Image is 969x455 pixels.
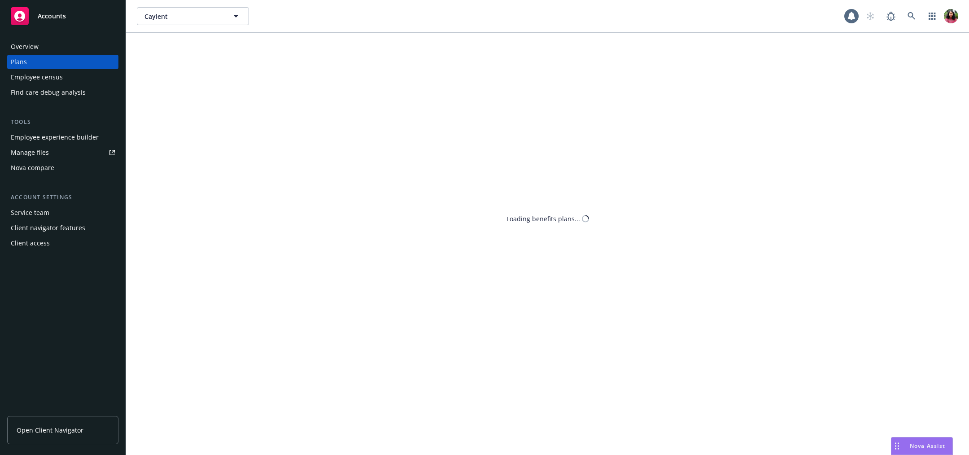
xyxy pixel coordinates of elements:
[882,7,900,25] a: Report a Bug
[7,39,118,54] a: Overview
[891,437,953,455] button: Nova Assist
[144,12,222,21] span: Caylent
[11,70,63,84] div: Employee census
[7,130,118,144] a: Employee experience builder
[923,7,941,25] a: Switch app
[11,161,54,175] div: Nova compare
[11,206,49,220] div: Service team
[11,221,85,235] div: Client navigator features
[7,85,118,100] a: Find care debug analysis
[891,437,903,455] div: Drag to move
[137,7,249,25] button: Caylent
[11,236,50,250] div: Client access
[506,214,580,223] div: Loading benefits plans...
[11,55,27,69] div: Plans
[11,145,49,160] div: Manage files
[17,425,83,435] span: Open Client Navigator
[7,55,118,69] a: Plans
[38,13,66,20] span: Accounts
[903,7,921,25] a: Search
[7,118,118,127] div: Tools
[7,145,118,160] a: Manage files
[11,85,86,100] div: Find care debug analysis
[7,236,118,250] a: Client access
[7,206,118,220] a: Service team
[7,221,118,235] a: Client navigator features
[861,7,879,25] a: Start snowing
[11,39,39,54] div: Overview
[7,161,118,175] a: Nova compare
[944,9,958,23] img: photo
[7,4,118,29] a: Accounts
[7,193,118,202] div: Account settings
[910,442,945,450] span: Nova Assist
[7,70,118,84] a: Employee census
[11,130,99,144] div: Employee experience builder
